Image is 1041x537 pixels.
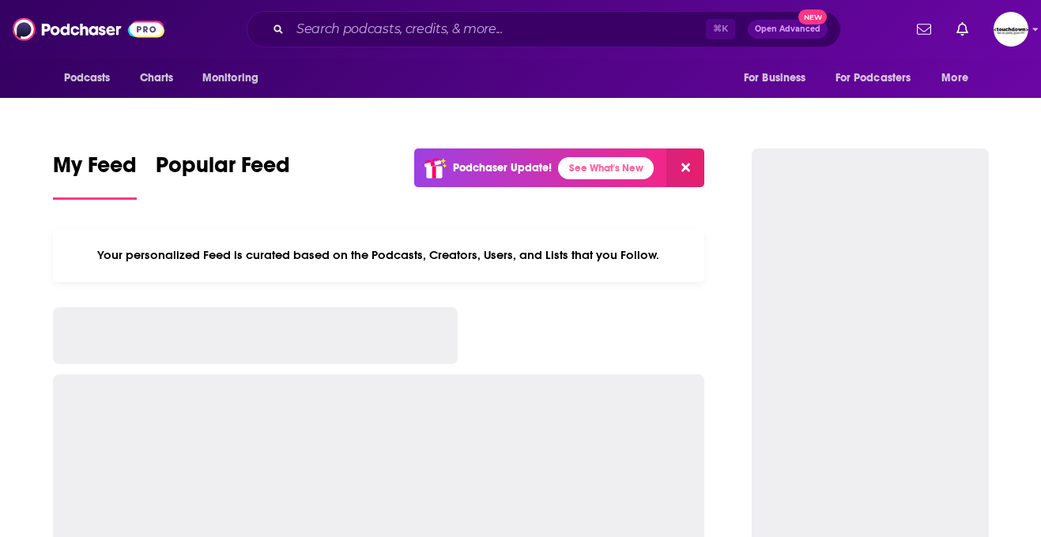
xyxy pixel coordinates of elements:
span: ⌘ K [706,19,735,39]
img: Podchaser - Follow, Share and Rate Podcasts [13,14,164,44]
span: For Business [744,67,806,89]
div: Your personalized Feed is curated based on the Podcasts, Creators, Users, and Lists that you Follow. [53,228,705,282]
button: open menu [825,63,934,93]
button: open menu [191,63,279,93]
a: My Feed [53,152,137,200]
span: Monitoring [202,67,258,89]
a: See What's New [558,157,654,179]
div: Search podcasts, credits, & more... [247,11,841,47]
span: Logged in as Lbrower [994,12,1028,47]
span: Podcasts [64,67,111,89]
span: More [941,67,968,89]
button: open menu [53,63,131,93]
a: Show notifications dropdown [950,16,975,43]
span: For Podcasters [835,67,911,89]
button: Show profile menu [994,12,1028,47]
button: open menu [930,63,988,93]
span: Popular Feed [156,152,290,188]
button: open menu [733,63,826,93]
a: Charts [130,63,183,93]
span: My Feed [53,152,137,188]
img: User Profile [994,12,1028,47]
span: New [798,9,827,24]
input: Search podcasts, credits, & more... [290,17,706,42]
p: Podchaser Update! [453,161,552,175]
button: Open AdvancedNew [748,20,828,39]
a: Popular Feed [156,152,290,200]
a: Show notifications dropdown [911,16,937,43]
span: Charts [140,67,174,89]
span: Open Advanced [755,25,820,33]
